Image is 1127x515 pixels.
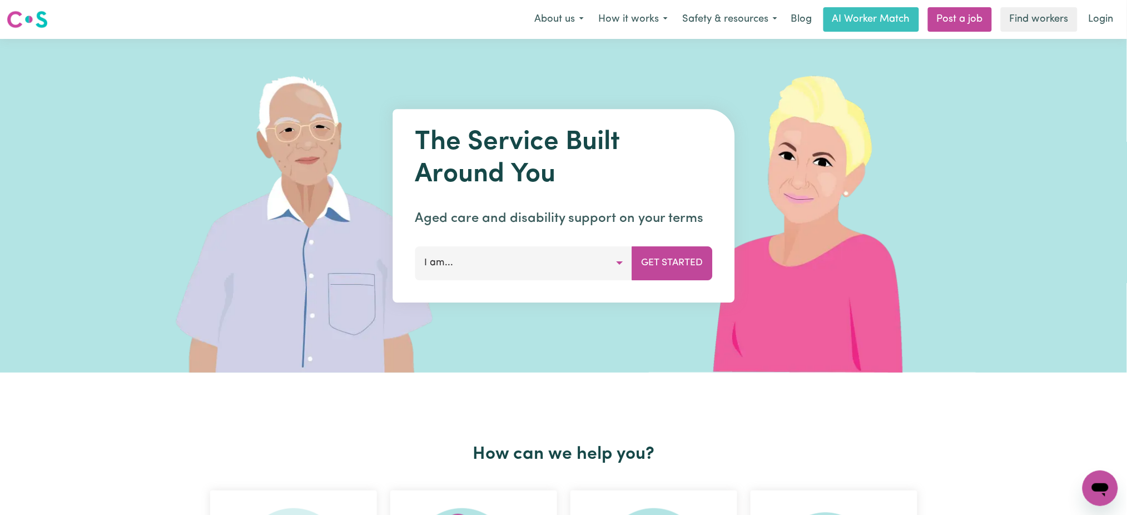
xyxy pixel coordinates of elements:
a: Careseekers logo [7,7,48,32]
a: AI Worker Match [823,7,919,32]
h2: How can we help you? [203,444,924,465]
p: Aged care and disability support on your terms [415,209,712,229]
img: Careseekers logo [7,9,48,29]
a: Blog [785,7,819,32]
a: Find workers [1001,7,1078,32]
a: Login [1082,7,1120,32]
button: How it works [591,8,675,31]
a: Post a job [928,7,992,32]
iframe: Button to launch messaging window [1083,471,1118,506]
button: About us [527,8,591,31]
button: Safety & resources [675,8,785,31]
button: I am... [415,246,632,280]
button: Get Started [632,246,712,280]
h1: The Service Built Around You [415,127,712,191]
